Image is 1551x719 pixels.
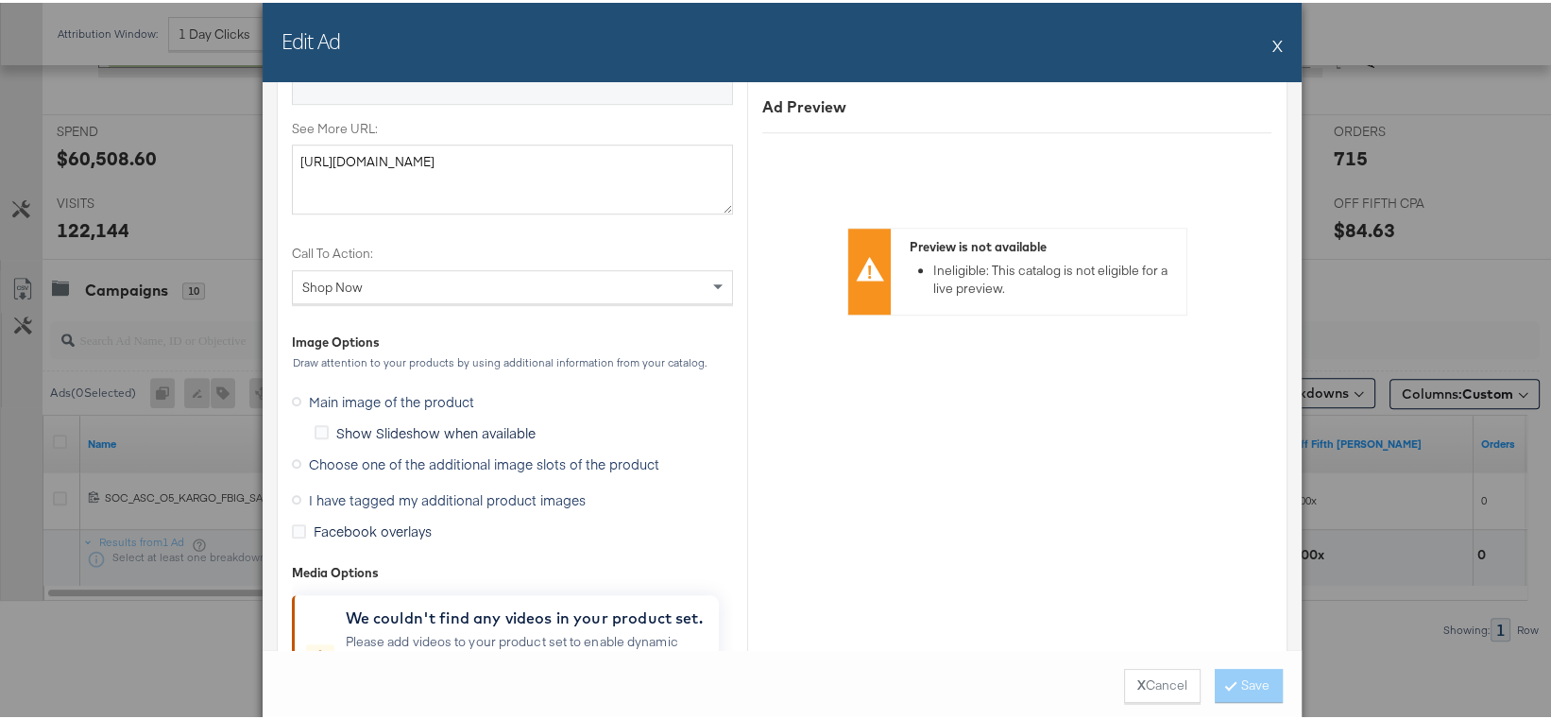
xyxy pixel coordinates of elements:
[292,142,733,212] textarea: [URL][DOMAIN_NAME]
[336,420,536,439] span: Show Slideshow when available
[292,561,733,579] div: Media Options
[292,353,733,367] div: Draw attention to your products by using additional information from your catalog.
[292,242,733,260] label: Call To Action:
[762,94,1272,115] div: Ad Preview
[302,276,363,293] span: Shop Now
[1124,666,1201,700] button: XCancel
[346,630,711,707] div: Please add videos to your product set to enable dynamic media.
[309,488,586,506] span: I have tagged my additional product images
[292,331,380,349] div: Image Options
[309,389,474,408] span: Main image of the product
[346,604,711,626] div: We couldn't find any videos in your product set.
[1272,24,1283,61] button: X
[1137,674,1146,692] strong: X
[910,235,1177,253] div: Preview is not available
[292,117,733,135] label: See More URL:
[314,519,432,538] span: Facebook overlays
[309,452,659,471] span: Choose one of the additional image slots of the product
[281,24,340,52] h2: Edit Ad
[933,259,1177,294] li: Ineligible: This catalog is not eligible for a live preview.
